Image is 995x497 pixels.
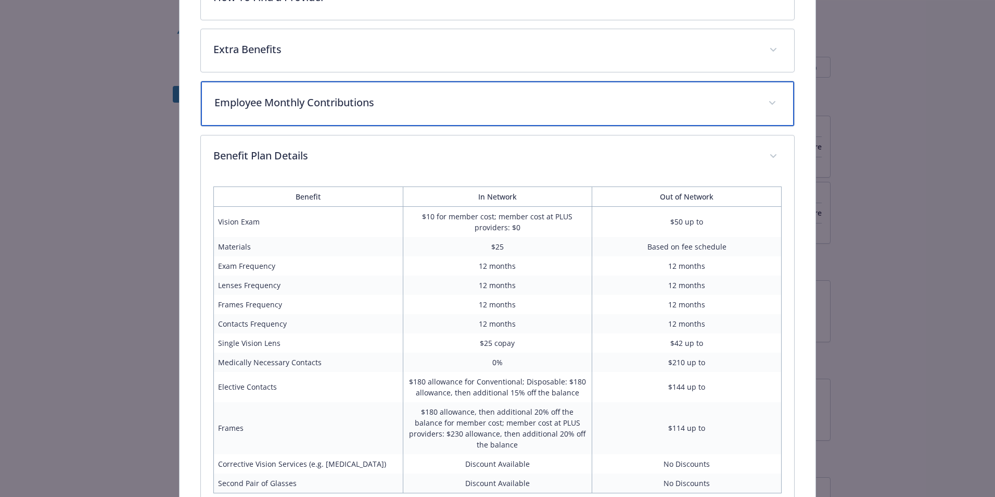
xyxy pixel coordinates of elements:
td: Frames [214,402,403,454]
td: $42 up to [592,333,782,353]
td: Frames Frequency [214,295,403,314]
th: Benefit [214,187,403,206]
td: No Discounts [592,474,782,493]
td: Based on fee schedule [592,237,782,256]
td: 0% [403,353,592,372]
td: $210 up to [592,353,782,372]
td: 12 months [592,276,782,295]
th: Out of Network [592,187,782,206]
td: $144 up to [592,372,782,402]
td: Materials [214,237,403,256]
td: Single Vision Lens [214,333,403,353]
td: 12 months [592,256,782,276]
td: Discount Available [403,474,592,493]
p: Extra Benefits [213,42,757,57]
td: $25 copay [403,333,592,353]
td: Exam Frequency [214,256,403,276]
td: Second Pair of Glasses [214,474,403,493]
td: 12 months [403,314,592,333]
td: Discount Available [403,454,592,474]
td: Corrective Vision Services (e.g. [MEDICAL_DATA]) [214,454,403,474]
td: Contacts Frequency [214,314,403,333]
th: In Network [403,187,592,206]
div: Extra Benefits [201,29,794,72]
td: 12 months [403,276,592,295]
td: 12 months [592,295,782,314]
td: $180 allowance for Conventional; Disposable: $180 allowance, then additional 15% off the balance [403,372,592,402]
td: Vision Exam [214,206,403,237]
td: $114 up to [592,402,782,454]
td: 12 months [403,295,592,314]
div: Benefit Plan Details [201,135,794,178]
td: $50 up to [592,206,782,237]
td: $25 [403,237,592,256]
td: $10 for member cost; member cost at PLUS providers: $0 [403,206,592,237]
td: Medically Necessary Contacts [214,353,403,372]
td: 12 months [403,256,592,276]
p: Benefit Plan Details [213,148,757,164]
td: Lenses Frequency [214,276,403,295]
td: 12 months [592,314,782,333]
td: $180 allowance, then additional 20% off the balance for member cost; member cost at PLUS provider... [403,402,592,454]
td: No Discounts [592,454,782,474]
div: Employee Monthly Contributions [201,81,794,126]
p: Employee Monthly Contributions [214,95,756,110]
td: Elective Contacts [214,372,403,402]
